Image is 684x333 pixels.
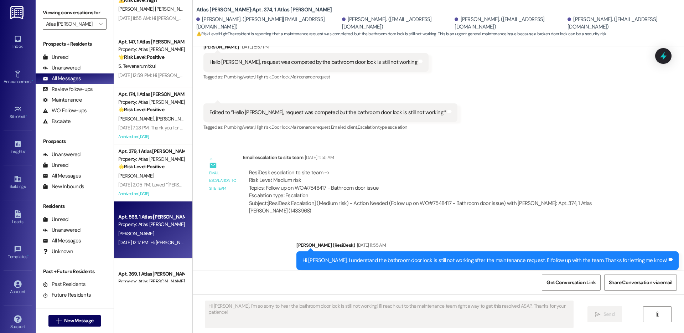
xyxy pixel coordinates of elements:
div: Future Residents [43,291,91,299]
span: [PERSON_NAME] [118,116,156,122]
span: • [32,78,33,83]
span: [PERSON_NAME] [156,116,191,122]
div: Email escalation to site team [243,154,635,164]
span: Plumbing/water , [224,124,255,130]
div: Unknown [43,248,73,255]
div: Property: Atlas [PERSON_NAME] [118,278,184,285]
div: Unanswered [43,151,81,158]
a: Leads [4,208,32,227]
a: Account [4,278,32,297]
div: Apt. 174, 1 Atlas [PERSON_NAME] [118,91,184,98]
span: Send [603,311,615,318]
div: Archived on [DATE] [118,132,185,141]
span: [PERSON_NAME] [PERSON_NAME] [118,6,193,12]
div: [PERSON_NAME]. ([PERSON_NAME][EMAIL_ADDRESS][DOMAIN_NAME]) [196,16,340,31]
div: Residents [36,203,114,210]
div: Escalate [43,118,71,125]
div: Unread [43,162,68,169]
div: Apt. 568, 1 Atlas [PERSON_NAME] [118,213,184,221]
strong: 🌟 Risk Level: Positive [118,54,164,60]
span: High risk , [255,124,271,130]
i:  [56,318,61,324]
i:  [99,21,103,27]
div: Apt. 147, 1 Atlas [PERSON_NAME] [118,38,184,46]
div: Past Residents [43,281,86,288]
div: Hi [PERSON_NAME], I understand the bathroom door lock is still not working after the maintenance ... [302,257,667,264]
div: Tagged as: [203,122,458,132]
div: All Messages [43,172,81,180]
span: Get Conversation Link [546,279,596,286]
input: All communities [46,18,95,30]
button: Share Conversation via email [604,275,677,291]
a: Insights • [4,138,32,157]
i:  [655,312,660,317]
b: Atlas [PERSON_NAME]: Apt. 374, 1 Atlas [PERSON_NAME] [196,6,332,14]
button: New Message [48,315,101,327]
div: Review follow-ups [43,86,93,93]
div: Property: Atlas [PERSON_NAME] [118,221,184,228]
div: [DATE] 11:55 AM [355,241,386,249]
div: Subject: [ResiDesk Escalation] (Medium risk) - Action Needed (Follow up on WO#7548417 - Bathroom ... [249,200,629,215]
a: Templates • [4,243,32,262]
div: Tagged as: [296,270,679,280]
span: New Message [64,317,93,324]
span: Door lock , [271,124,291,130]
textarea: Hi [PERSON_NAME], I'm so sorry to hear the bathroom door lock is still not working! I'll reach ou... [206,301,573,328]
a: Support [4,313,32,332]
strong: 🌟 Risk Level: Positive [118,106,164,113]
div: All Messages [43,237,81,245]
div: Unread [43,53,68,61]
span: Emailed client , [331,124,358,130]
span: Door lock , [271,74,291,80]
span: Plumbing/water , [224,74,255,80]
div: ResiDesk escalation to site team -> Risk Level: Medium risk Topics: Follow up on WO#7548417 - Bat... [249,169,629,200]
div: Maintenance [43,96,82,104]
div: Apt. 369, 1 Atlas [PERSON_NAME] [118,270,184,278]
div: [DATE] 5:57 PM [239,43,269,51]
span: [PERSON_NAME] [118,230,154,237]
div: Prospects [36,138,114,145]
div: [DATE] 7:23 PM: Thank you for your message. Our offices are currently closed, but we will contact... [118,124,549,131]
div: Archived on [DATE] [118,189,185,198]
div: [DATE] 12:59 PM: Hi [PERSON_NAME]! You're welcome! I'm happy to help with anything you need. Just... [118,72,353,78]
div: Apt. 379, 1 Atlas [PERSON_NAME] [118,148,184,155]
span: • [26,113,27,118]
a: Buildings [4,173,32,192]
span: [PERSON_NAME] [118,173,154,179]
div: Unread [43,216,68,223]
div: Property: Atlas [PERSON_NAME] [118,155,184,163]
div: Hello [PERSON_NAME], request was competed by the bathroom door lock is still not working [209,58,417,66]
span: Share Conversation via email [609,279,672,286]
span: • [27,253,28,258]
div: [PERSON_NAME] [203,43,429,53]
div: [PERSON_NAME]. ([EMAIL_ADDRESS][DOMAIN_NAME]) [342,16,453,31]
div: New Inbounds [43,183,84,190]
strong: ⚠️ Risk Level: High [196,31,227,37]
span: S. Tewanarumitkul [118,63,155,69]
div: Edited to “Hello [PERSON_NAME], request was competed but the bathroom door lock is still not work... [209,109,446,116]
span: High risk , [255,74,271,80]
button: Send [587,306,622,322]
i:  [595,312,600,317]
div: [DATE] 11:55 AM [303,154,334,161]
a: Inbox [4,33,32,52]
div: Prospects + Residents [36,40,114,48]
div: Unanswered [43,64,81,72]
span: • [25,148,26,153]
div: Property: Atlas [PERSON_NAME] [118,98,184,106]
span: Escalation type escalation [358,124,407,130]
div: Past + Future Residents [36,268,114,275]
button: Get Conversation Link [542,275,600,291]
strong: 🌟 Risk Level: Positive [118,163,164,170]
div: Tagged as: [203,72,429,82]
div: [DATE] 11:55 AM: Hi [PERSON_NAME], I understand the bathroom door lock is still not working after... [118,15,485,21]
label: Viewing conversations for [43,7,107,18]
div: All Messages [43,75,81,82]
span: Maintenance request , [290,124,331,130]
div: [PERSON_NAME]. ([EMAIL_ADDRESS][DOMAIN_NAME]) [455,16,566,31]
div: [PERSON_NAME] (ResiDesk) [296,241,679,251]
div: Property: Atlas [PERSON_NAME] [118,46,184,53]
div: WO Follow-ups [43,107,87,114]
span: Maintenance request [290,74,330,80]
div: Unanswered [43,226,81,234]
